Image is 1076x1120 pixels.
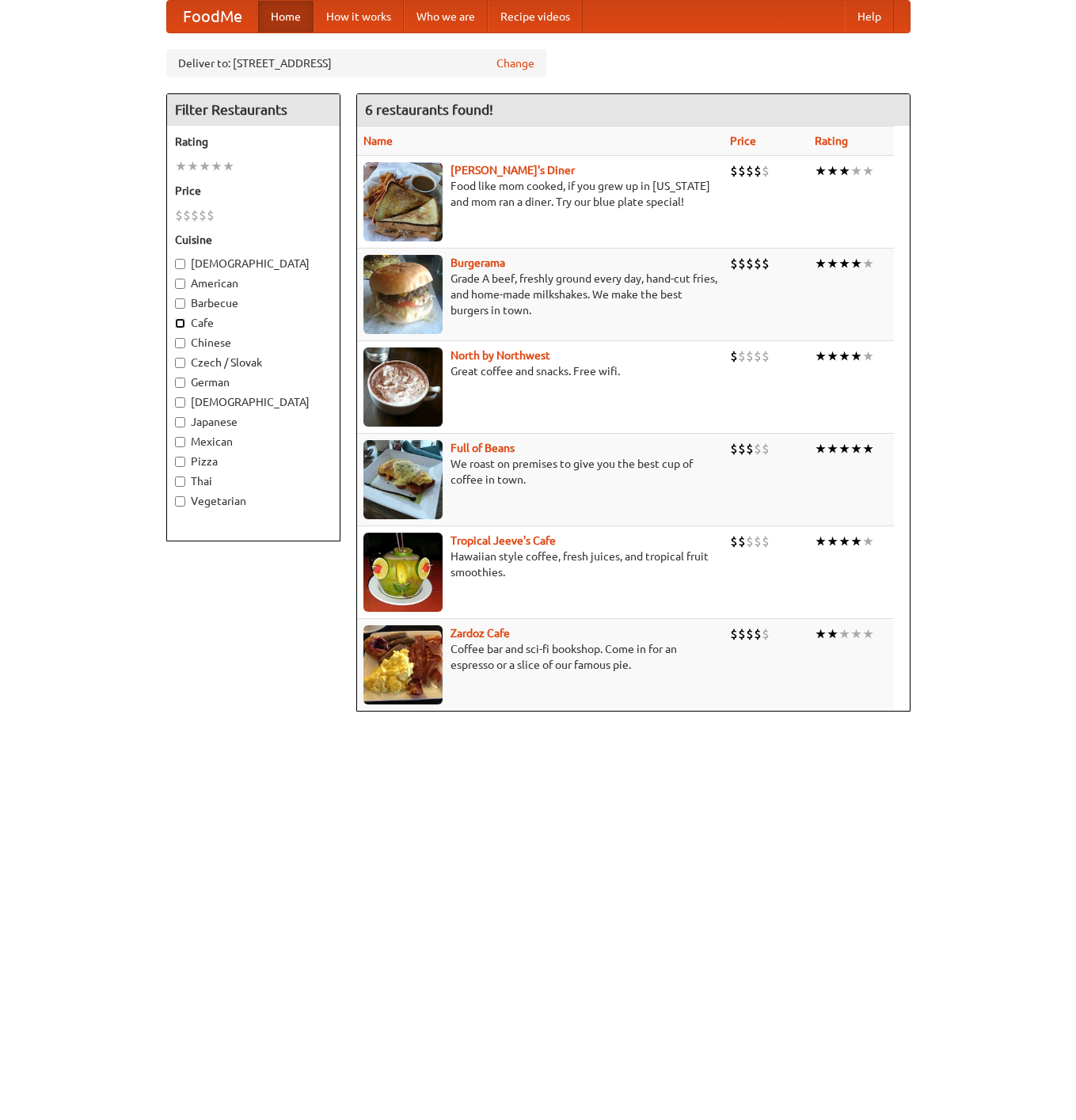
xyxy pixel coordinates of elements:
[258,1,314,32] a: Home
[827,255,838,272] li: ★
[175,476,185,487] input: Thai
[762,347,770,365] li: $
[175,335,332,351] label: Chinese
[175,207,183,224] li: $
[175,183,332,199] h5: Price
[850,440,862,457] li: ★
[850,162,862,180] li: ★
[363,456,717,488] p: We roast on premises to give you the best cup of coffee in town.
[738,625,746,643] li: $
[815,162,827,180] li: ★
[175,259,185,269] input: [DEMOGRAPHIC_DATA]
[363,625,443,704] img: zardoz.jpg
[730,347,738,365] li: $
[730,533,738,550] li: $
[175,232,332,248] h5: Cuisine
[363,641,717,673] p: Coffee bar and sci-fi bookshop. Come in for an espresso or a slice of our famous pie.
[199,158,211,175] li: ★
[175,298,185,309] input: Barbecue
[730,255,738,272] li: $
[167,94,340,126] h4: Filter Restaurants
[451,534,556,547] b: Tropical Jeeve's Cafe
[199,207,207,224] li: $
[746,625,754,643] li: $
[862,347,874,365] li: ★
[451,627,510,640] a: Zardoz Cafe
[451,256,505,269] a: Burgerama
[838,625,850,643] li: ★
[738,533,746,550] li: $
[187,158,199,175] li: ★
[754,625,762,643] li: $
[175,338,185,348] input: Chinese
[175,275,332,291] label: American
[862,533,874,550] li: ★
[365,102,493,117] ng-pluralize: 6 restaurants found!
[363,255,443,334] img: burgerama.jpg
[175,318,185,328] input: Cafe
[754,162,762,180] li: $
[762,162,770,180] li: $
[838,255,850,272] li: ★
[404,1,488,32] a: Who we are
[815,440,827,457] li: ★
[363,271,717,318] p: Grade A beef, freshly ground every day, hand-cut fries, and home-made milkshakes. We make the bes...
[175,437,185,447] input: Mexican
[175,134,332,150] h5: Rating
[754,440,762,457] li: $
[451,349,550,362] a: North by Northwest
[363,135,393,147] a: Name
[451,442,515,454] a: Full of Beans
[815,625,827,643] li: ★
[207,207,215,224] li: $
[762,255,770,272] li: $
[738,162,746,180] li: $
[827,347,838,365] li: ★
[838,347,850,365] li: ★
[754,347,762,365] li: $
[862,625,874,643] li: ★
[363,440,443,519] img: beans.jpg
[451,164,575,177] a: [PERSON_NAME]'s Diner
[815,255,827,272] li: ★
[746,162,754,180] li: $
[754,255,762,272] li: $
[175,315,332,331] label: Cafe
[754,533,762,550] li: $
[175,434,332,450] label: Mexican
[488,1,583,32] a: Recipe videos
[762,625,770,643] li: $
[175,397,185,408] input: [DEMOGRAPHIC_DATA]
[175,374,332,390] label: German
[175,355,332,370] label: Czech / Slovak
[827,533,838,550] li: ★
[175,417,185,427] input: Japanese
[746,440,754,457] li: $
[730,135,756,147] a: Price
[730,162,738,180] li: $
[175,496,185,507] input: Vegetarian
[175,457,185,467] input: Pizza
[850,255,862,272] li: ★
[314,1,404,32] a: How it works
[838,533,850,550] li: ★
[762,440,770,457] li: $
[175,454,332,469] label: Pizza
[183,207,191,224] li: $
[815,533,827,550] li: ★
[738,440,746,457] li: $
[850,625,862,643] li: ★
[845,1,894,32] a: Help
[738,347,746,365] li: $
[175,493,332,509] label: Vegetarian
[838,440,850,457] li: ★
[166,49,546,78] div: Deliver to: [STREET_ADDRESS]
[827,440,838,457] li: ★
[746,255,754,272] li: $
[363,363,717,379] p: Great coffee and snacks. Free wifi.
[730,440,738,457] li: $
